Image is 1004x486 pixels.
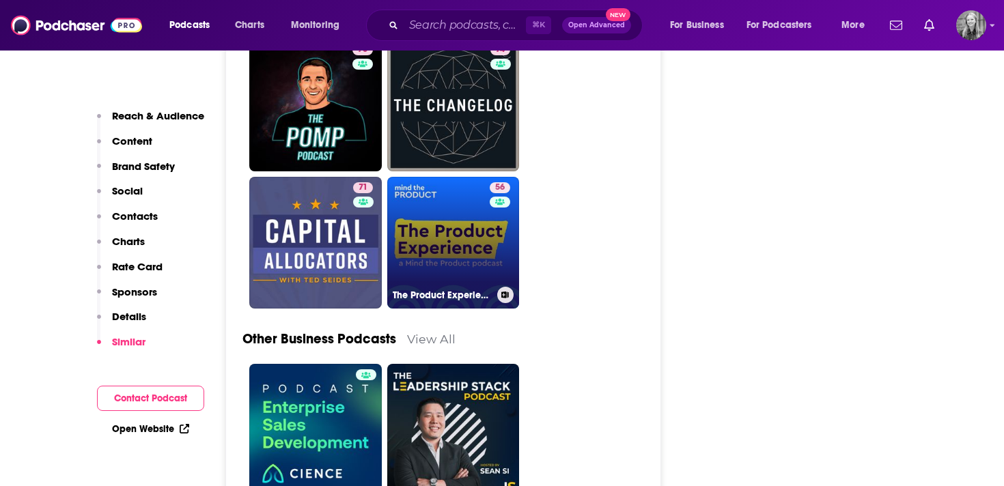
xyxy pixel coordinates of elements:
div: Search podcasts, credits, & more... [379,10,656,41]
button: Social [97,184,143,210]
a: View All [407,332,456,346]
button: open menu [160,14,227,36]
button: Sponsors [97,285,157,311]
a: 74 [387,39,520,171]
span: For Podcasters [747,16,812,35]
button: Contacts [97,210,158,235]
p: Charts [112,235,145,248]
span: For Business [670,16,724,35]
span: Podcasts [169,16,210,35]
span: Logged in as KatMcMahon [956,10,986,40]
span: More [841,16,865,35]
button: open menu [832,14,882,36]
h3: The Product Experience [393,289,492,301]
img: Podchaser - Follow, Share and Rate Podcasts [11,12,142,38]
a: 71 [249,177,382,309]
a: 56 [490,182,510,193]
button: Contact Podcast [97,386,204,411]
span: Charts [235,16,264,35]
button: Charts [97,235,145,260]
a: 70 [249,39,382,171]
button: open menu [281,14,357,36]
a: Other Business Podcasts [242,330,396,347]
p: Social [112,184,143,197]
input: Search podcasts, credits, & more... [404,14,526,36]
button: Content [97,134,152,160]
p: Rate Card [112,260,163,273]
button: Rate Card [97,260,163,285]
button: Brand Safety [97,160,175,185]
p: Details [112,310,146,323]
p: Contacts [112,210,158,223]
a: 70 [352,44,373,55]
p: Reach & Audience [112,109,204,122]
img: User Profile [956,10,986,40]
button: Details [97,310,146,335]
a: 74 [490,44,510,55]
span: 56 [495,181,505,195]
a: 71 [353,182,373,193]
p: Content [112,134,152,147]
a: Charts [226,14,273,36]
p: Similar [112,335,145,348]
a: Show notifications dropdown [884,14,908,37]
span: ⌘ K [526,16,551,34]
button: Open AdvancedNew [562,17,631,33]
button: open menu [738,14,832,36]
p: Sponsors [112,285,157,298]
button: Similar [97,335,145,360]
span: New [606,8,630,21]
button: open menu [660,14,741,36]
a: Open Website [112,423,189,435]
p: Brand Safety [112,160,175,173]
span: Open Advanced [568,22,625,29]
button: Show profile menu [956,10,986,40]
button: Reach & Audience [97,109,204,134]
span: 71 [359,181,367,195]
a: Show notifications dropdown [919,14,940,37]
a: 56The Product Experience [387,177,520,309]
span: Monitoring [291,16,339,35]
